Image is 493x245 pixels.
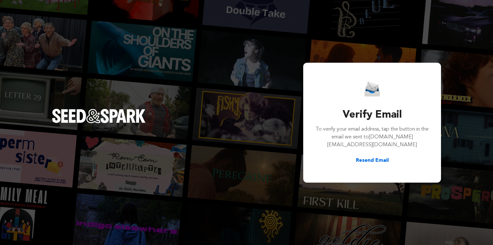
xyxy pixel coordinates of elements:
[356,157,389,164] button: Resend Email
[52,109,146,123] img: Seed&Spark Logo
[364,81,380,97] img: Seed&Spark Email Icon
[315,107,429,123] h3: Verify Email
[315,125,429,149] p: To verify your email address, tap the button in the email we sent to
[327,135,417,148] span: [DOMAIN_NAME][EMAIL_ADDRESS][DOMAIN_NAME]
[52,109,146,136] a: Seed&Spark Homepage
